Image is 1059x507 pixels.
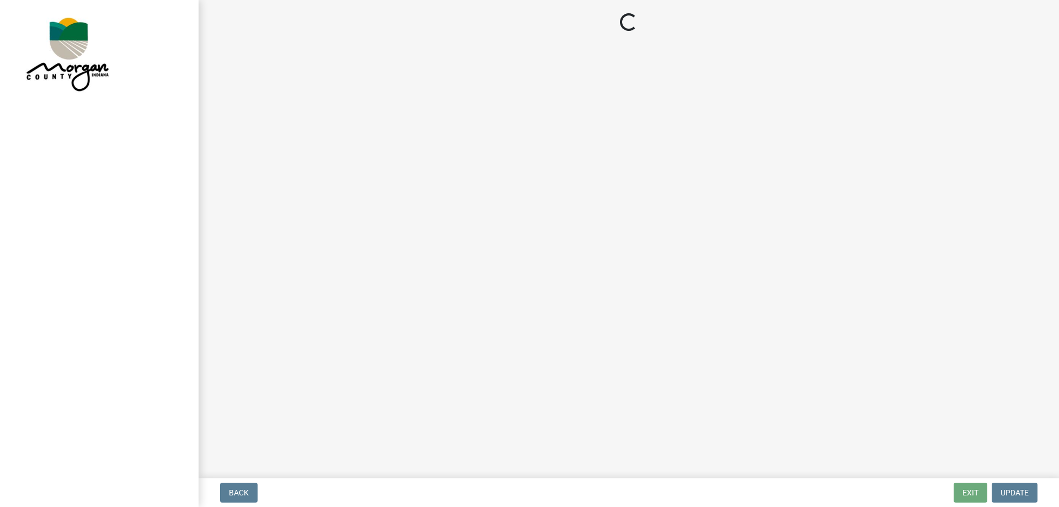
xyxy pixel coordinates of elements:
button: Back [220,483,258,503]
button: Exit [954,483,987,503]
span: Update [1001,488,1029,497]
span: Back [229,488,249,497]
img: Morgan County, Indiana [22,12,111,94]
button: Update [992,483,1037,503]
